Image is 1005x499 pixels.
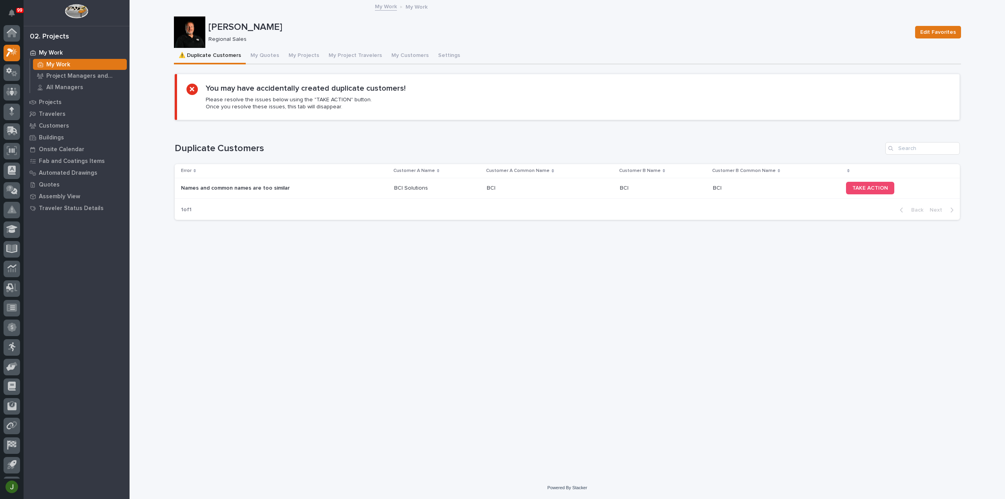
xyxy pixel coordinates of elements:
h1: Duplicate Customers [175,143,882,154]
p: Projects [39,99,62,106]
a: My Work [30,59,130,70]
button: users-avatar [4,479,20,495]
a: Projects [24,96,130,108]
p: Project Managers and Engineers [46,73,124,80]
p: My Work [46,61,70,68]
a: Travelers [24,108,130,120]
p: My Work [39,49,63,57]
p: Quotes [39,181,60,188]
p: Regional Sales [208,36,906,43]
button: Next [926,207,960,214]
p: Fab and Coatings Items [39,158,105,165]
button: Back [894,207,926,214]
p: Travelers [39,111,66,118]
span: Back [906,207,923,214]
input: Search [885,142,960,155]
p: Please resolve the issues below using the "TAKE ACTION" button. Once you resolve these issues, th... [206,96,372,110]
a: Onsite Calendar [24,143,130,155]
button: My Customers [387,48,433,64]
button: Settings [433,48,465,64]
tr: Names and common names are too similarNames and common names are too similar BCI SolutionsBCI Sol... [175,178,960,198]
a: Powered By Stacker [547,485,587,490]
button: Edit Favorites [915,26,961,38]
p: 99 [17,7,22,13]
p: Customer B Common Name [712,166,776,175]
a: Buildings [24,132,130,143]
div: Notifications99 [10,9,20,22]
p: Names and common names are too similar [181,183,291,192]
span: Edit Favorites [920,27,956,37]
p: 1 of 1 [175,200,198,219]
p: BCI [487,183,497,192]
a: Customers [24,120,130,132]
a: Automated Drawings [24,167,130,179]
p: Buildings [39,134,64,141]
p: Automated Drawings [39,170,97,177]
button: Notifications [4,5,20,21]
p: Customer B Name [619,166,661,175]
button: My Projects [284,48,324,64]
span: Next [930,207,947,214]
img: Workspace Logo [65,4,88,18]
a: My Work [375,2,397,11]
button: My Project Travelers [324,48,387,64]
a: Assembly View [24,190,130,202]
p: Traveler Status Details [39,205,104,212]
a: All Managers [30,82,130,93]
p: All Managers [46,84,83,91]
p: Onsite Calendar [39,146,84,153]
p: BCI Solutions [394,183,429,192]
a: Traveler Status Details [24,202,130,214]
p: BCI [713,183,723,192]
a: TAKE ACTION [846,182,894,194]
p: Customer A Common Name [486,166,550,175]
a: My Work [24,47,130,58]
p: BCI [620,183,630,192]
h2: You may have accidentally created duplicate customers! [206,84,406,93]
a: Project Managers and Engineers [30,70,130,81]
p: Customers [39,122,69,130]
p: Error [181,166,192,175]
a: Fab and Coatings Items [24,155,130,167]
button: My Quotes [246,48,284,64]
p: Customer A Name [393,166,435,175]
div: 02. Projects [30,33,69,41]
span: TAKE ACTION [852,185,888,191]
button: ⚠️ Duplicate Customers [174,48,246,64]
p: My Work [406,2,428,11]
p: Assembly View [39,193,80,200]
a: Quotes [24,179,130,190]
p: [PERSON_NAME] [208,22,909,33]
